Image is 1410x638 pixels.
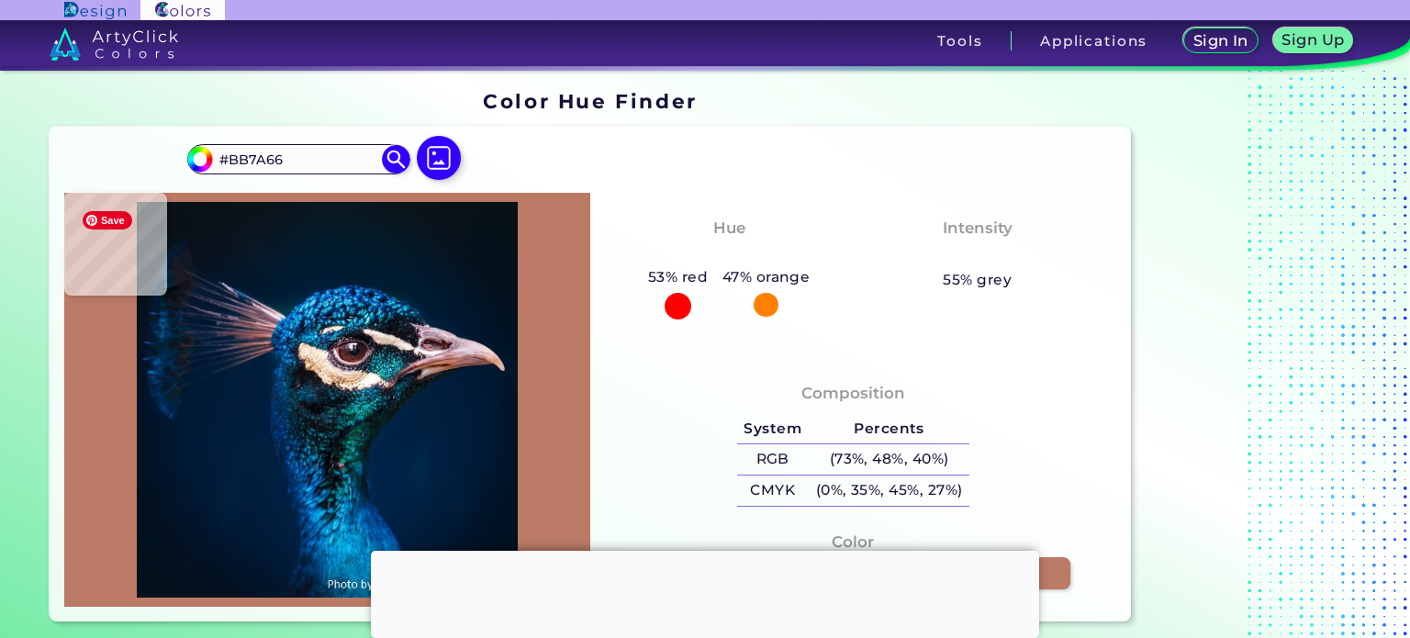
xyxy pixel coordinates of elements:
img: logo_artyclick_colors_white.svg [50,28,179,61]
h5: 47% orange [715,265,817,289]
h5: Sign Up [1281,32,1344,47]
span: Save [83,211,132,229]
h5: (0%, 35%, 45%, 27%) [809,476,969,506]
h3: Applications [1040,34,1147,48]
h5: System [737,414,809,444]
h5: (73%, 48%, 40%) [809,444,969,475]
h4: Intensity [943,215,1013,241]
img: icon picture [417,136,461,180]
h5: CMYK [737,476,809,506]
h4: Hue [713,215,745,241]
h5: Sign In [1193,33,1248,48]
h3: Red-Orange [670,244,789,266]
a: Sign In [1183,28,1259,53]
img: img_pavlin.jpg [73,202,581,599]
h3: Pastel [943,244,1012,266]
h4: Color [832,529,874,555]
h4: Composition [801,380,905,407]
iframe: Advertisement [1138,84,1368,630]
a: Sign Up [1273,28,1354,53]
h5: 55% grey [943,268,1012,292]
img: icon search [382,145,409,173]
h1: Color Hue Finder [483,87,697,115]
input: type color.. [213,147,384,172]
img: ArtyClick Design logo [64,2,126,19]
h5: RGB [737,444,809,475]
h5: 53% red [641,265,715,289]
h3: Tools [937,34,982,48]
h5: Percents [809,414,969,444]
iframe: Advertisement [371,551,1039,633]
